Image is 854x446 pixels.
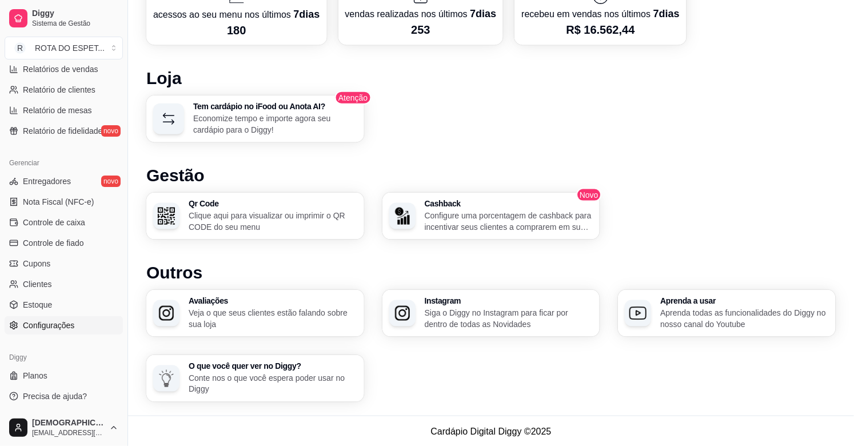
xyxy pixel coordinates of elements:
a: Relatório de mesas [5,101,123,120]
a: Planos [5,367,123,385]
p: vendas realizadas nos últimos [345,6,497,22]
button: AvaliaçõesAvaliaçõesVeja o que seus clientes estão falando sobre sua loja [146,290,364,337]
button: InstagramInstagramSiga o Diggy no Instagram para ficar por dentro de todas as Novidades [382,290,600,337]
h3: Aprenda a usar [660,297,829,305]
p: Siga o Diggy no Instagram para ficar por dentro de todas as Novidades [425,307,593,330]
p: Configure uma porcentagem de cashback para incentivar seus clientes a comprarem em sua loja [425,210,593,233]
button: CashbackCashbackConfigure uma porcentagem de cashback para incentivar seus clientes a comprarem e... [382,193,600,240]
div: Gerenciar [5,154,123,172]
h1: Gestão [146,165,836,186]
span: Diggy [32,9,118,19]
span: Estoque [23,299,52,310]
h3: Avaliações [189,297,357,305]
h3: Tem cardápio no iFood ou Anota AI? [193,102,357,110]
p: recebeu em vendas nos últimos [521,6,679,22]
p: Clique aqui para visualizar ou imprimir o QR CODE do seu menu [189,210,357,233]
span: Controle de caixa [23,217,85,228]
button: Aprenda a usarAprenda a usarAprenda todas as funcionalidades do Diggy no nosso canal do Youtube [618,290,836,337]
a: Entregadoresnovo [5,172,123,190]
span: 7 dias [470,8,496,19]
span: Entregadores [23,176,71,187]
div: Diggy [5,348,123,367]
p: Aprenda todas as funcionalidades do Diggy no nosso canal do Youtube [660,307,829,330]
span: Relatório de mesas [23,105,92,116]
a: Estoque [5,296,123,314]
h3: Instagram [425,297,593,305]
h1: Loja [146,68,836,89]
h3: O que você quer ver no Diggy? [189,362,357,370]
span: Precisa de ajuda? [23,391,87,402]
span: Novo [576,188,602,202]
span: Relatório de clientes [23,84,95,95]
div: ROTA DO ESPET ... [35,42,105,54]
button: [DEMOGRAPHIC_DATA][EMAIL_ADDRESS][DOMAIN_NAME] [5,414,123,441]
a: Cupons [5,254,123,273]
button: O que você quer ver no Diggy?O que você quer ver no Diggy?Conte nos o que você espera poder usar ... [146,355,364,402]
h3: Qr Code [189,200,357,208]
span: 7 dias [293,9,320,20]
img: Avaliações [158,305,175,322]
span: Planos [23,370,47,381]
span: Sistema de Gestão [32,19,118,28]
p: R$ 16.562,44 [521,22,679,38]
a: Controle de caixa [5,213,123,232]
img: O que você quer ver no Diggy? [158,370,175,387]
a: Relatório de fidelidadenovo [5,122,123,140]
span: [DEMOGRAPHIC_DATA] [32,418,105,428]
span: Relatório de fidelidade [23,125,102,137]
span: Clientes [23,278,52,290]
img: Aprenda a usar [629,305,647,322]
a: Controle de fiado [5,234,123,252]
span: Nota Fiscal (NFC-e) [23,196,94,208]
a: Relatórios de vendas [5,60,123,78]
img: Instagram [394,305,411,322]
img: Qr Code [158,208,175,225]
a: Configurações [5,316,123,334]
p: 253 [345,22,497,38]
a: Relatório de clientes [5,81,123,99]
button: Tem cardápio no iFood ou Anota AI?Economize tempo e importe agora seu cardápio para o Diggy! [146,95,364,142]
p: acessos ao seu menu nos últimos [153,6,320,22]
h3: Cashback [425,200,593,208]
button: Qr CodeQr CodeClique aqui para visualizar ou imprimir o QR CODE do seu menu [146,193,364,240]
p: Conte nos o que você espera poder usar no Diggy [189,372,357,395]
span: Cupons [23,258,50,269]
span: Configurações [23,320,74,331]
span: Relatórios de vendas [23,63,98,75]
a: DiggySistema de Gestão [5,5,123,32]
img: Cashback [394,208,411,225]
span: 7 dias [653,8,680,19]
span: R [14,42,26,54]
span: Controle de fiado [23,237,84,249]
p: 180 [153,22,320,38]
a: Nota Fiscal (NFC-e) [5,193,123,211]
p: Economize tempo e importe agora seu cardápio para o Diggy! [193,113,357,136]
span: Atenção [335,91,371,105]
p: Veja o que seus clientes estão falando sobre sua loja [189,307,357,330]
a: Clientes [5,275,123,293]
span: [EMAIL_ADDRESS][DOMAIN_NAME] [32,428,105,437]
a: Precisa de ajuda? [5,387,123,405]
h1: Outros [146,262,836,283]
button: Select a team [5,37,123,59]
